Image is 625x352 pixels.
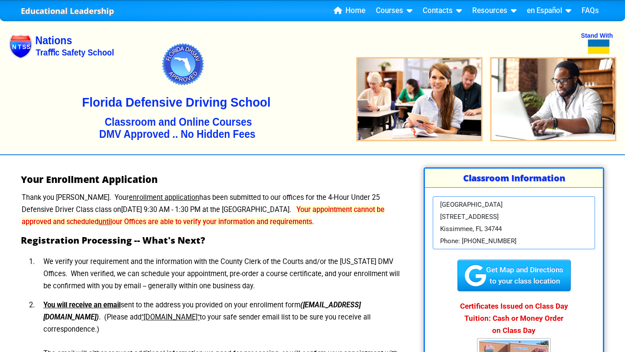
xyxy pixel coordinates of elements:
[460,302,568,335] strong: Certificates Issued on Class Day Tuition: Cash or Money Order on Class Day
[457,260,571,291] div: Get Map and Directions to your class location
[141,313,200,321] u: "[DOMAIN_NAME]"
[419,4,465,17] a: Contacts
[99,218,112,226] u: until
[21,174,405,185] h1: Your Enrollment Application
[457,271,571,279] a: Get Map and Directionsto your class location
[21,235,405,245] h2: Registration Processing -- What's Next?
[21,4,114,18] a: Educational Leadership
[440,211,499,223] span: [STREET_ADDRESS]
[372,4,416,17] a: Courses
[21,192,405,228] p: Thank you [PERSON_NAME]. Your has been submitted to our offices for the 4-Hour Under 25 Defensive...
[330,4,369,17] a: Home
[36,252,405,296] li: We verify your requirement and the information with the County Clerk of the Courts and/or the [US...
[425,169,603,188] h3: Classroom Information
[440,223,502,235] span: Kissimmee, FL 34744
[9,16,616,154] img: Nations Traffic School - Your DMV Approved Florida Traffic School
[523,4,575,17] a: en Español
[43,301,121,309] u: You will receive an email
[578,4,602,17] a: FAQs
[469,4,520,17] a: Resources
[440,235,516,247] span: Phone: [PHONE_NUMBER]
[129,193,199,202] u: enrollment application
[440,199,503,211] span: [GEOGRAPHIC_DATA]
[121,205,291,214] span: [DATE] 9:30 AM - 1:30 PM at the [GEOGRAPHIC_DATA].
